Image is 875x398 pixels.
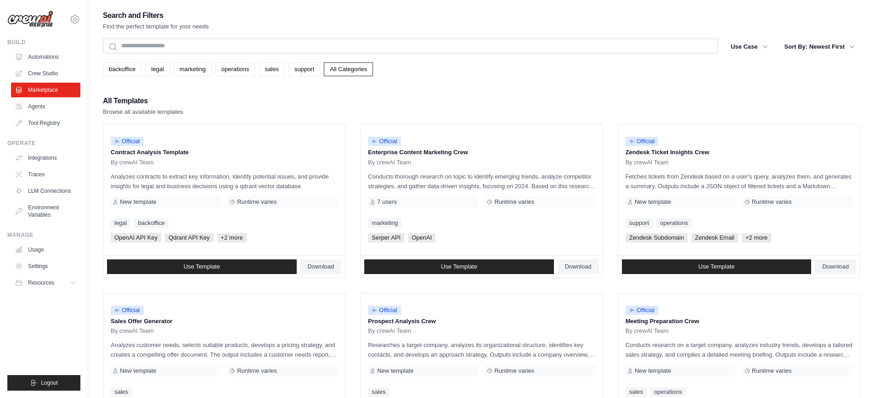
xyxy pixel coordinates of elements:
span: Runtime varies [494,198,534,206]
a: Tool Registry [11,116,80,130]
button: Resources [11,275,80,290]
a: Use Template [364,259,554,274]
button: Sort By: Newest First [779,39,860,55]
a: Settings [11,259,80,274]
span: Runtime varies [494,367,534,375]
a: operations [215,62,255,76]
button: Use Case [725,39,773,55]
span: Official [111,137,144,146]
span: By crewAI Team [368,327,411,335]
a: Use Template [622,259,812,274]
a: legal [145,62,169,76]
a: marketing [368,219,401,228]
span: Resources [28,279,54,286]
span: +2 more [742,233,771,242]
a: All Categories [324,62,373,76]
span: Qdrant API Key [165,233,214,242]
a: sales [111,387,132,397]
a: Environment Variables [11,200,80,222]
p: Analyzes contracts to extract key information, identify potential issues, and provide insights fo... [111,172,338,191]
span: Use Template [698,263,734,270]
a: Automations [11,50,80,64]
span: By crewAI Team [626,327,669,335]
span: Official [111,306,144,315]
a: Download [815,259,856,274]
a: Integrations [11,151,80,165]
span: New template [635,367,671,375]
p: Meeting Preparation Crew [626,317,852,326]
span: 7 users [377,198,397,206]
span: By crewAI Team [111,327,154,335]
a: backoffice [103,62,141,76]
a: Crew Studio [11,66,80,81]
a: Download [558,259,599,274]
span: By crewAI Team [368,159,411,166]
p: Enterprise Content Marketing Crew [368,148,595,157]
div: Operate [7,140,80,147]
span: New template [635,198,671,206]
p: Zendesk Ticket Insights Crew [626,148,852,157]
a: LLM Connections [11,184,80,198]
a: operations [656,219,692,228]
a: Download [300,259,342,274]
span: Serper API [368,233,404,242]
a: Agents [11,99,80,114]
span: Official [368,306,401,315]
p: Conducts thorough research on topic to identify emerging trends, analyze competitor strategies, a... [368,172,595,191]
h2: All Templates [103,95,183,107]
span: Runtime varies [752,198,792,206]
a: legal [111,219,130,228]
a: Traces [11,167,80,182]
a: Use Template [107,259,297,274]
a: sales [259,62,285,76]
p: Researches a target company, analyzes its organizational structure, identifies key contacts, and ... [368,340,595,359]
a: support [626,219,653,228]
button: Logout [7,375,80,391]
p: Conducts research on a target company, analyzes industry trends, develops a tailored sales strate... [626,340,852,359]
span: Runtime varies [237,367,277,375]
img: Logo [7,11,53,28]
span: Zendesk Email [691,233,738,242]
span: By crewAI Team [626,159,669,166]
span: Logout [41,379,58,387]
span: Download [565,263,592,270]
span: New template [120,367,156,375]
span: New template [120,198,156,206]
span: Runtime varies [237,198,277,206]
span: OpenAI API Key [111,233,161,242]
p: Prospect Analysis Crew [368,317,595,326]
span: By crewAI Team [111,159,154,166]
a: support [288,62,320,76]
p: Find the perfect template for your needs [103,22,209,31]
div: Manage [7,231,80,239]
span: Download [822,263,849,270]
span: Use Template [441,263,477,270]
a: Usage [11,242,80,257]
a: Marketplace [11,83,80,97]
p: Fetches tickets from Zendesk based on a user's query, analyzes them, and generates a summary. Out... [626,172,852,191]
span: Use Template [184,263,220,270]
span: Official [368,137,401,146]
span: New template [377,367,413,375]
p: Browse all available templates [103,107,183,117]
div: Build [7,39,80,46]
p: Contract Analysis Template [111,148,338,157]
span: Zendesk Subdomain [626,233,688,242]
p: Sales Offer Generator [111,317,338,326]
p: Analyzes customer needs, selects suitable products, develops a pricing strategy, and creates a co... [111,340,338,359]
a: marketing [174,62,212,76]
h2: Search and Filters [103,9,209,22]
span: Official [626,306,659,315]
span: Runtime varies [752,367,792,375]
span: Download [308,263,334,270]
span: OpenAI [408,233,435,242]
a: sales [626,387,647,397]
span: Official [626,137,659,146]
a: sales [368,387,389,397]
a: operations [650,387,686,397]
span: +2 more [217,233,247,242]
a: backoffice [134,219,168,228]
